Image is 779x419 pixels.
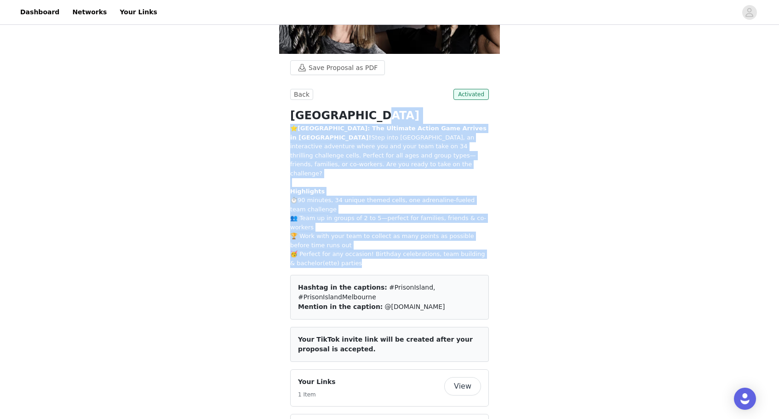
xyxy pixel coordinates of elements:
a: Networks [67,2,112,23]
span: Activated [453,89,489,100]
span: Mention in the caption: [298,303,383,310]
a: Dashboard [15,2,65,23]
div: Open Intercom Messenger [734,388,756,410]
button: View [444,377,481,396]
p: ⭐ Step into [GEOGRAPHIC_DATA], an interactive adventure where you and your team take on 34 thrill... [290,124,489,268]
a: Your Links [114,2,163,23]
button: Save Proposal as PDF [290,60,385,75]
strong: [GEOGRAPHIC_DATA]: The Ultimate Action Game Arrives in [GEOGRAPHIC_DATA]! [290,125,487,141]
h4: Your Links [298,377,336,387]
div: avatar [745,5,754,20]
span: @[DOMAIN_NAME] [385,303,445,310]
h1: [GEOGRAPHIC_DATA] [290,107,489,124]
strong: Highlights [290,188,325,195]
span: Your TikTok invite link will be created after your proposal is accepted. [298,336,473,353]
span: Hashtag in the captions: [298,284,387,291]
h5: 1 Item [298,390,336,399]
button: Back [290,89,313,100]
